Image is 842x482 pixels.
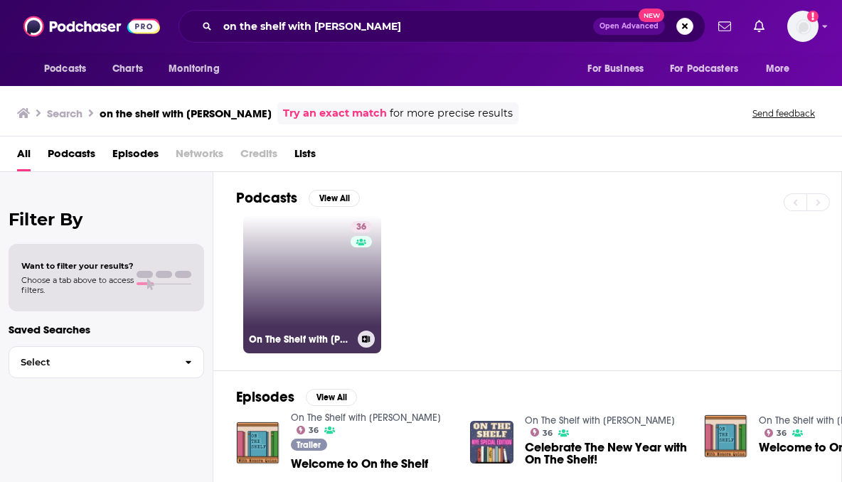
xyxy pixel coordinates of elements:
[240,142,277,171] span: Credits
[9,358,174,367] span: Select
[531,428,553,437] a: 36
[176,142,223,171] span: Networks
[351,221,372,232] a: 36
[587,59,644,79] span: For Business
[44,59,86,79] span: Podcasts
[766,59,790,79] span: More
[236,388,294,406] h2: Episodes
[21,275,134,295] span: Choose a tab above to access filters.
[23,13,160,40] img: Podchaser - Follow, Share and Rate Podcasts
[639,9,664,22] span: New
[9,209,204,230] h2: Filter By
[756,55,808,82] button: open menu
[577,55,661,82] button: open menu
[297,441,321,449] span: Trailer
[169,59,219,79] span: Monitoring
[470,421,513,464] img: Celebrate The New Year with On The Shelf!
[309,190,360,207] button: View All
[807,11,819,22] svg: Add a profile image
[356,220,366,235] span: 36
[704,414,747,458] img: Welcome to On The Shelf
[48,142,95,171] a: Podcasts
[112,59,143,79] span: Charts
[787,11,819,42] button: Show profile menu
[34,55,105,82] button: open menu
[21,261,134,271] span: Want to filter your results?
[17,142,31,171] a: All
[309,427,319,434] span: 36
[306,389,357,406] button: View All
[112,142,159,171] a: Episodes
[525,414,675,427] a: On The Shelf with Honora Quinn
[178,10,705,43] div: Search podcasts, credits, & more...
[9,346,204,378] button: Select
[748,107,819,119] button: Send feedback
[294,142,316,171] a: Lists
[543,430,553,437] span: 36
[291,412,441,424] a: On The Shelf with Honora Quinn
[764,429,787,437] a: 36
[661,55,759,82] button: open menu
[236,189,360,207] a: PodcastsView All
[713,14,737,38] a: Show notifications dropdown
[748,14,770,38] a: Show notifications dropdown
[236,189,297,207] h2: Podcasts
[100,107,272,120] h3: on the shelf with [PERSON_NAME]
[390,105,513,122] span: for more precise results
[297,426,319,434] a: 36
[236,388,357,406] a: EpisodesView All
[787,11,819,42] img: User Profile
[249,333,352,346] h3: On The Shelf with [PERSON_NAME]
[9,323,204,336] p: Saved Searches
[599,23,659,30] span: Open Advanced
[525,441,687,466] a: Celebrate The New Year with On The Shelf!
[787,11,819,42] span: Logged in as kkneafsey
[670,59,738,79] span: For Podcasters
[103,55,151,82] a: Charts
[47,107,82,120] h3: Search
[283,105,387,122] a: Try an exact match
[291,458,428,470] a: Welcome to On the Shelf
[243,215,381,353] a: 36On The Shelf with [PERSON_NAME]
[159,55,238,82] button: open menu
[236,422,279,465] img: Welcome to On the Shelf
[777,430,787,437] span: 36
[593,18,665,35] button: Open AdvancedNew
[218,15,593,38] input: Search podcasts, credits, & more...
